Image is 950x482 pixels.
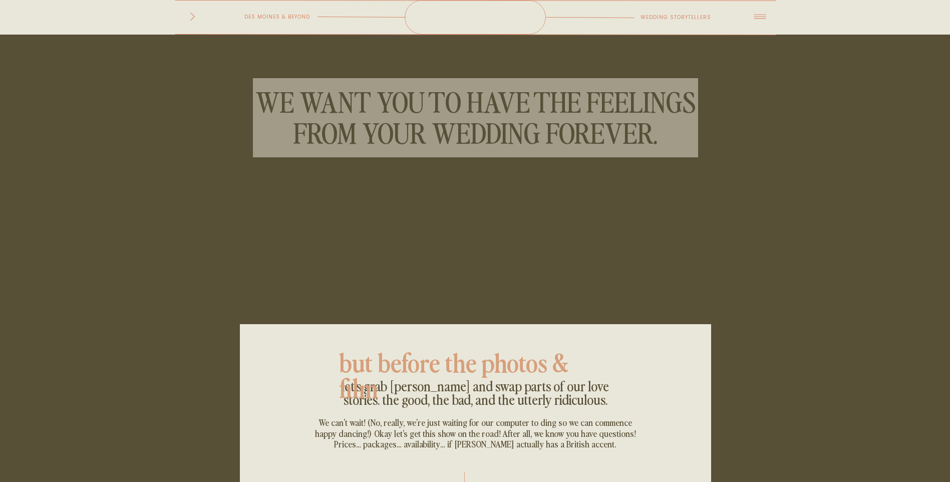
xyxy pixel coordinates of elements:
p: des moines & beyond [216,12,310,22]
h1: WE WANT YOU TO HAVE THE FEELINGS FROM YOUR WEDDING FOREVER. [251,86,700,147]
p: wedding storytellers [641,13,726,23]
p: We can’t wait! (No, really, we’re just waiting for our computer to ding so we can commence happy ... [308,417,642,452]
h2: Let’s grab [PERSON_NAME] and swap parts of our love stories. THE GOOD, THE BAD, AND THE UTTERLY R... [339,379,612,404]
p: But before the photos & film [339,349,612,374]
